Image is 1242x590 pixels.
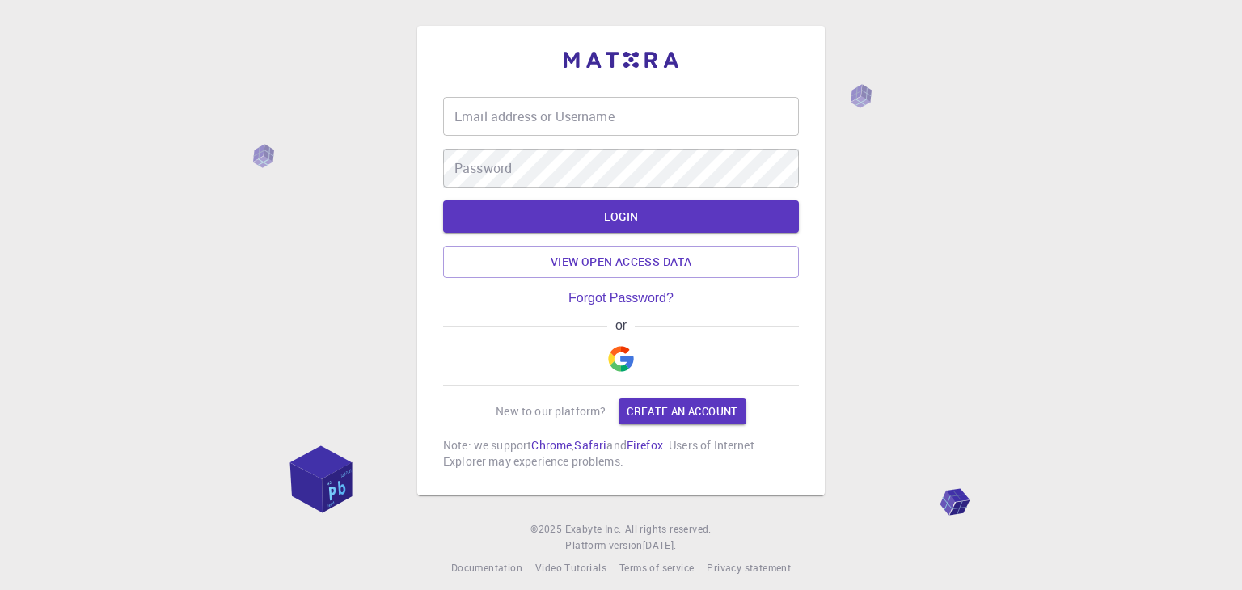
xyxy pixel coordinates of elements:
span: Privacy statement [707,561,791,574]
p: New to our platform? [496,403,606,419]
span: © 2025 [530,521,564,537]
img: Google [608,346,634,372]
a: Terms of service [619,560,694,576]
a: Privacy statement [707,560,791,576]
span: Video Tutorials [535,561,606,574]
span: Documentation [451,561,522,574]
a: Documentation [451,560,522,576]
span: All rights reserved. [625,521,712,537]
span: Terms of service [619,561,694,574]
a: Firefox [627,437,663,453]
a: Safari [574,437,606,453]
span: Exabyte Inc. [565,522,622,535]
a: Forgot Password? [568,291,674,306]
a: Chrome [531,437,572,453]
a: Video Tutorials [535,560,606,576]
span: or [607,318,634,333]
a: View open access data [443,246,799,278]
p: Note: we support , and . Users of Internet Explorer may experience problems. [443,437,799,470]
span: Platform version [565,537,642,554]
span: [DATE] . [643,538,677,551]
button: LOGIN [443,200,799,233]
a: Exabyte Inc. [565,521,622,537]
a: [DATE]. [643,537,677,554]
a: Create an account [619,398,746,424]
